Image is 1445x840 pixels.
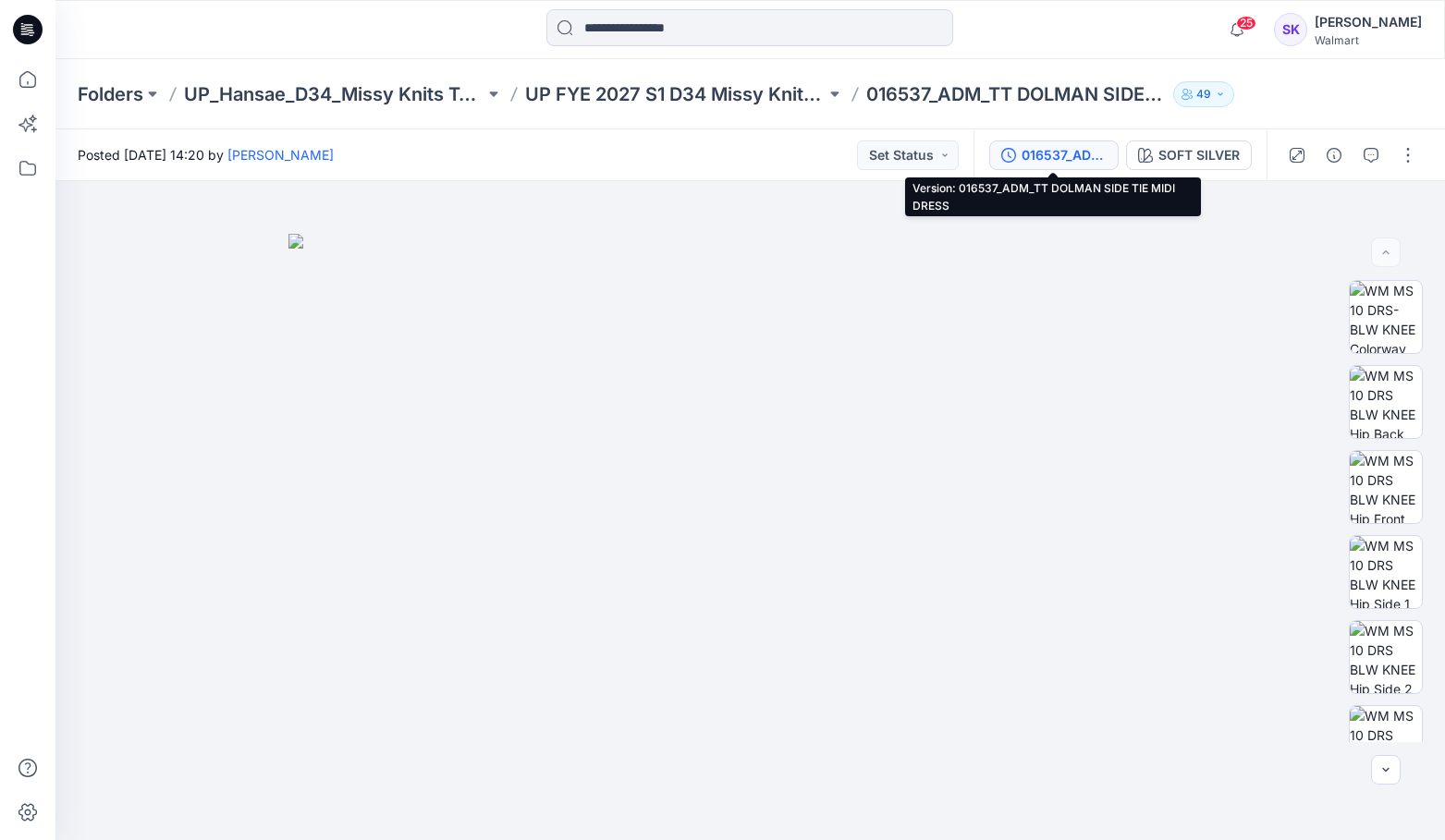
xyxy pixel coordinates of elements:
[1126,140,1252,170] button: SOFT SILVER
[1022,145,1107,165] div: 016537_ADM_TT DOLMAN SIDE TIE MIDI DRESS
[1315,11,1422,33] div: [PERSON_NAME]
[1350,706,1422,778] img: WM MS 10 DRS BLW KNEE Slit Side 1
[1236,16,1256,30] span: 25
[1158,145,1240,165] div: SOFT SILVER
[1350,281,1422,353] img: WM MS 10 DRS-BLW KNEE Colorway wo Avatar
[78,145,334,164] span: Posted [DATE] 14:20 by
[1350,621,1422,693] img: WM MS 10 DRS BLW KNEE Hip Side 2 blw knee
[1315,33,1422,47] div: Walmart
[1319,140,1349,170] button: Details
[1196,84,1211,104] p: 49
[1274,13,1307,46] div: SK
[227,147,334,163] a: [PERSON_NAME]
[1350,536,1422,608] img: WM MS 10 DRS BLW KNEE Hip Side 1 blw knee
[1350,451,1422,523] img: WM MS 10 DRS BLW KNEE Hip Front blw knee
[989,140,1119,170] button: 016537_ADM_TT DOLMAN SIDE TIE MIDI DRESS
[78,81,143,107] a: Folders
[1173,81,1234,107] button: 49
[866,81,1167,107] p: 016537_ADM_TT DOLMAN SIDE TIE MIDI DRESS
[1350,366,1422,438] img: WM MS 10 DRS BLW KNEE Hip Back blw knee
[525,81,826,107] a: UP FYE 2027 S1 D34 Missy Knit Tops
[184,81,484,107] a: UP_Hansae_D34_Missy Knits Tops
